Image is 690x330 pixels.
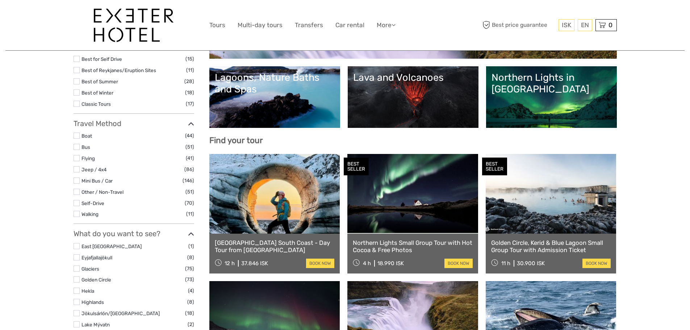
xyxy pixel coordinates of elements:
a: Mini Bus / Car [81,178,113,184]
a: Northern Lights in [GEOGRAPHIC_DATA] [492,72,611,122]
span: (17) [186,100,194,108]
span: (8) [187,253,194,262]
a: [GEOGRAPHIC_DATA] South Coast - Day Tour from [GEOGRAPHIC_DATA] [215,239,335,254]
a: Multi-day tours [238,20,283,30]
span: (8) [187,298,194,306]
a: Jeep / 4x4 [81,167,106,172]
span: 4 h [363,260,371,267]
div: Northern Lights in [GEOGRAPHIC_DATA] [492,72,611,95]
span: Best price guarantee [481,19,557,31]
a: Hekla [81,288,94,294]
a: Eyjafjallajökull [81,255,112,260]
span: (1) [188,242,194,250]
a: Lagoons, Nature Baths and Spas [215,72,335,122]
a: East [GEOGRAPHIC_DATA] [81,243,142,249]
a: Boat [81,133,92,139]
span: (51) [185,188,194,196]
div: Lava and Volcanoes [353,72,473,83]
div: 30.900 ISK [517,260,545,267]
a: Tours [209,20,225,30]
a: book now [582,259,611,268]
span: (4) [188,287,194,295]
a: Lake Mývatn [81,322,110,327]
a: Best of Summer [81,79,118,84]
span: 12 h [225,260,235,267]
a: Best of Reykjanes/Eruption Sites [81,67,156,73]
a: Jökulsárlón/[GEOGRAPHIC_DATA] [81,310,160,316]
a: Flying [81,155,95,161]
span: 11 h [501,260,510,267]
h3: What do you want to see? [74,229,194,238]
a: Highlands [81,299,104,305]
a: Northern Lights Small Group Tour with Hot Cocoa & Free Photos [353,239,473,254]
a: Car rental [335,20,364,30]
a: Best for Self Drive [81,56,122,62]
span: (73) [185,275,194,284]
a: Walking [81,211,99,217]
span: (51) [185,143,194,151]
a: Glaciers [81,266,99,272]
a: Transfers [295,20,323,30]
a: Bus [81,144,90,150]
span: (18) [185,88,194,97]
span: (44) [185,131,194,140]
a: book now [306,259,334,268]
a: Classic Tours [81,101,111,107]
span: (70) [185,199,194,207]
span: (15) [185,55,194,63]
span: (75) [185,264,194,273]
div: 37.846 ISK [241,260,268,267]
div: 18.990 ISK [377,260,404,267]
div: EN [578,19,592,31]
a: Other / Non-Travel [81,189,124,195]
span: (18) [185,309,194,317]
a: book now [444,259,473,268]
span: ISK [562,21,571,29]
span: (41) [186,154,194,162]
div: BEST SELLER [344,158,369,176]
h3: Travel Method [74,119,194,128]
div: Lagoons, Nature Baths and Spas [215,72,335,95]
a: Golden Circle, Kerid & Blue Lagoon Small Group Tour with Admission Ticket [491,239,611,254]
span: (86) [184,165,194,174]
a: Golden Circle [81,277,111,283]
div: BEST SELLER [482,158,507,176]
img: 1336-96d47ae6-54fc-4907-bf00-0fbf285a6419_logo_big.jpg [94,9,173,42]
a: More [377,20,396,30]
a: Self-Drive [81,200,104,206]
span: (11) [186,66,194,74]
span: 0 [607,21,614,29]
a: Best of Winter [81,90,113,96]
b: Find your tour [209,135,263,145]
span: (11) [186,210,194,218]
a: Lava and Volcanoes [353,72,473,122]
span: (146) [183,176,194,185]
span: (28) [184,77,194,85]
span: (2) [188,320,194,329]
